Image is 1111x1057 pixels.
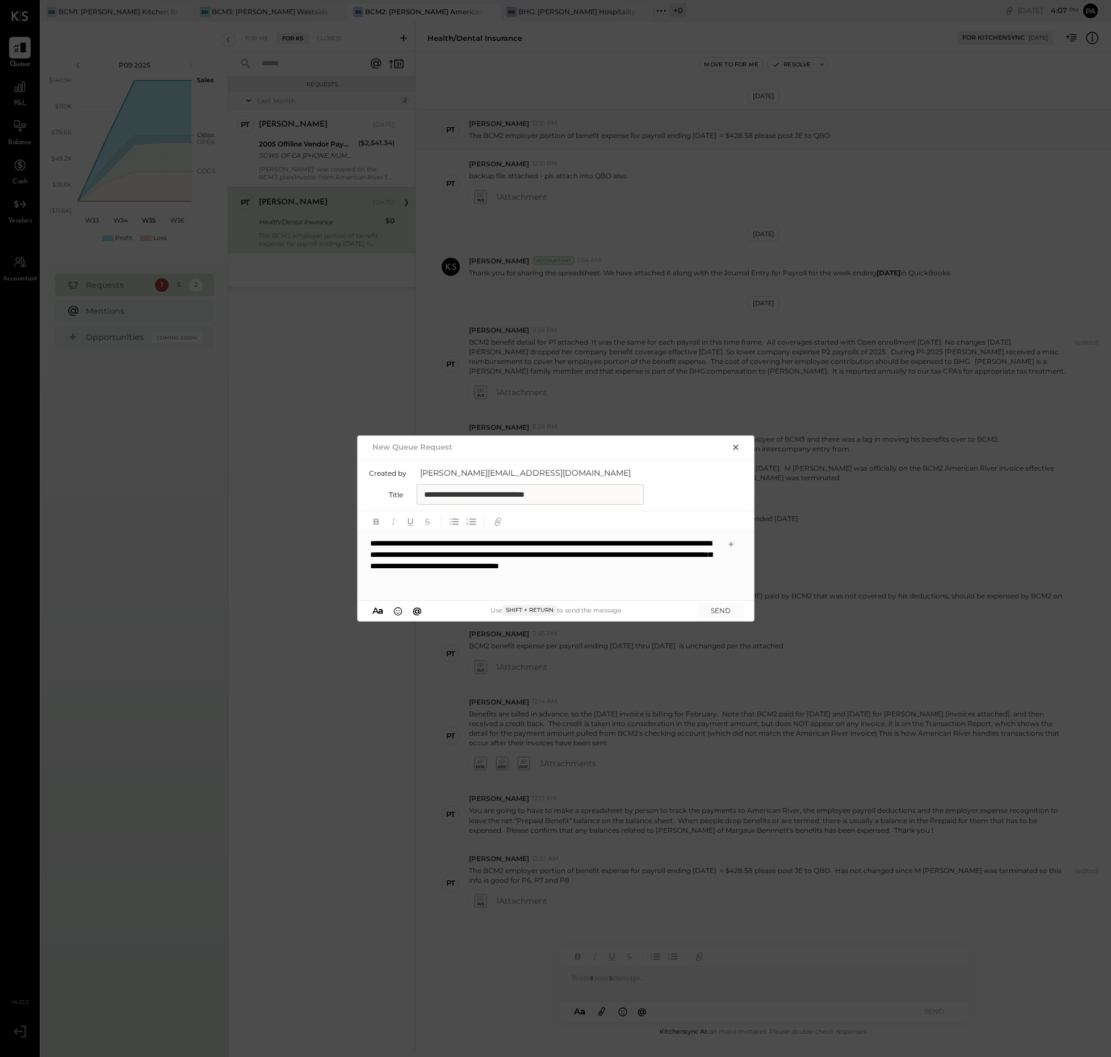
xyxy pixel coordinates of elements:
div: Use to send the message [425,605,687,615]
span: @ [413,605,422,616]
button: Italic [386,514,401,528]
button: Unordered List [447,514,462,528]
span: Shift + Return [502,605,557,615]
button: @ [409,605,425,617]
span: [PERSON_NAME][EMAIL_ADDRESS][DOMAIN_NAME] [420,467,647,479]
button: Add URL [490,514,505,528]
button: Strikethrough [420,514,435,528]
button: Bold [369,514,384,528]
button: Aa [369,605,387,617]
h2: New Queue Request [372,442,452,451]
button: Ordered List [464,514,479,528]
span: a [378,605,383,616]
label: Created by [369,469,406,477]
button: Underline [403,514,418,528]
button: SEND [698,603,744,618]
label: Title [369,490,403,499]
